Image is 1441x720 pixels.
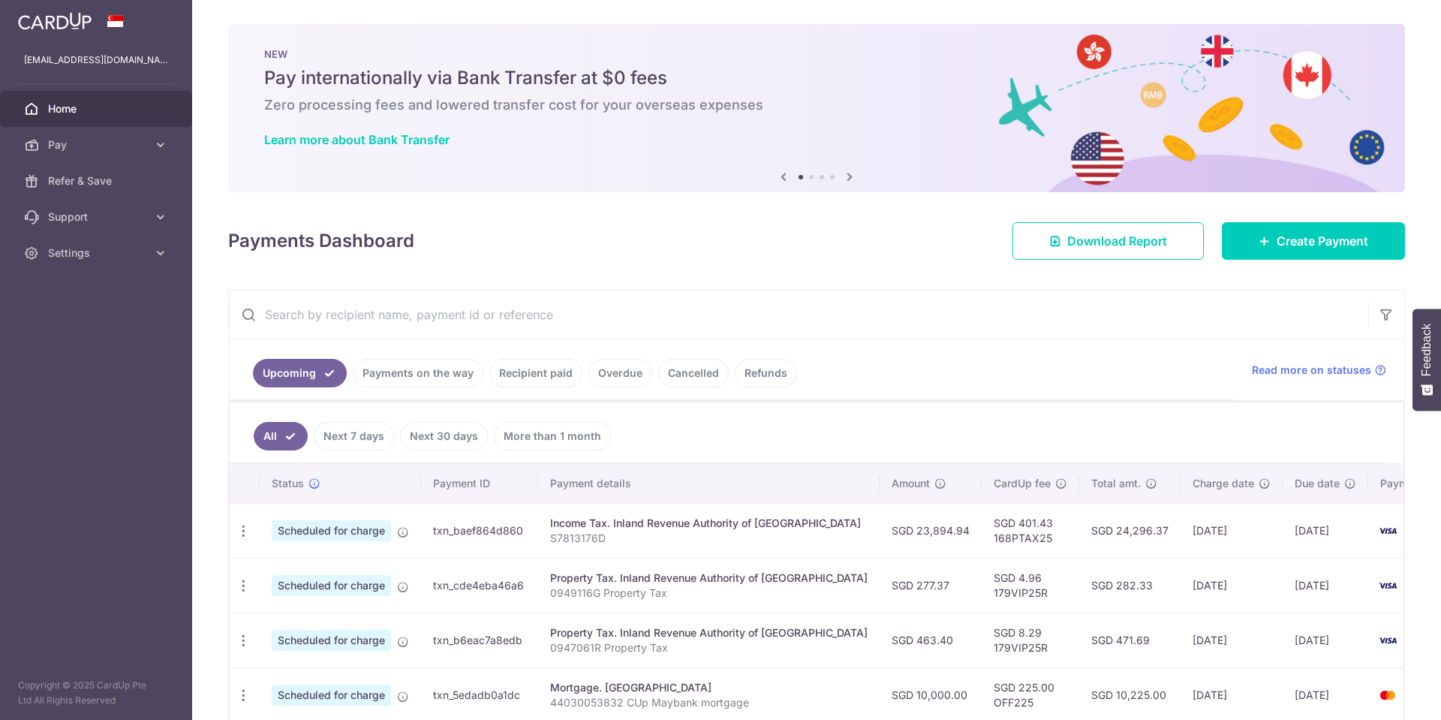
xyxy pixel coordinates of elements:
a: Refunds [735,359,797,387]
span: Total amt. [1091,476,1141,491]
td: SGD 4.96 179VIP25R [982,558,1079,613]
th: Payment ID [421,464,538,503]
span: Charge date [1193,476,1254,491]
img: CardUp [18,12,92,30]
a: Create Payment [1222,222,1405,260]
h4: Payments Dashboard [228,227,414,255]
th: Payment details [538,464,880,503]
a: Recipient paid [489,359,582,387]
span: Support [48,209,147,224]
td: SGD 401.43 168PTAX25 [982,503,1079,558]
span: Scheduled for charge [272,685,391,706]
img: Bank transfer banner [228,24,1405,192]
p: 0949116G Property Tax [550,586,868,601]
a: Learn more about Bank Transfer [264,132,450,147]
span: Scheduled for charge [272,520,391,541]
td: [DATE] [1181,558,1283,613]
p: [EMAIL_ADDRESS][DOMAIN_NAME] [24,53,168,68]
td: SGD 23,894.94 [880,503,982,558]
td: SGD 8.29 179VIP25R [982,613,1079,667]
td: [DATE] [1181,503,1283,558]
img: Bank Card [1373,577,1403,595]
span: Pay [48,137,147,152]
td: SGD 463.40 [880,613,982,667]
div: Property Tax. Inland Revenue Authority of [GEOGRAPHIC_DATA] [550,625,868,640]
span: Amount [892,476,930,491]
td: txn_baef864d860 [421,503,538,558]
span: CardUp fee [994,476,1051,491]
h5: Pay internationally via Bank Transfer at $0 fees [264,66,1369,90]
td: [DATE] [1283,613,1368,667]
td: SGD 282.33 [1079,558,1181,613]
td: SGD 277.37 [880,558,982,613]
span: Home [48,101,147,116]
span: Due date [1295,476,1340,491]
td: txn_cde4eba46a6 [421,558,538,613]
iframe: Opens a widget where you can find more information [1345,675,1426,712]
img: Bank Card [1373,522,1403,540]
h6: Zero processing fees and lowered transfer cost for your overseas expenses [264,96,1369,114]
a: Next 7 days [314,422,394,450]
span: Scheduled for charge [272,575,391,596]
td: txn_b6eac7a8edb [421,613,538,667]
p: NEW [264,48,1369,60]
p: S7813176D [550,531,868,546]
a: More than 1 month [494,422,611,450]
a: Overdue [588,359,652,387]
a: All [254,422,308,450]
span: Settings [48,246,147,261]
a: Next 30 days [400,422,488,450]
a: Cancelled [658,359,729,387]
a: Upcoming [253,359,347,387]
span: Status [272,476,304,491]
span: Refer & Save [48,173,147,188]
td: SGD 24,296.37 [1079,503,1181,558]
span: Read more on statuses [1252,363,1371,378]
p: 44030053832 CUp Maybank mortgage [550,695,868,710]
span: Scheduled for charge [272,630,391,651]
a: Read more on statuses [1252,363,1386,378]
td: [DATE] [1181,613,1283,667]
td: [DATE] [1283,503,1368,558]
span: Create Payment [1277,232,1368,250]
td: [DATE] [1283,558,1368,613]
div: Property Tax. Inland Revenue Authority of [GEOGRAPHIC_DATA] [550,571,868,586]
button: Feedback - Show survey [1412,309,1441,411]
span: Download Report [1067,232,1167,250]
p: 0947061R Property Tax [550,640,868,655]
div: Mortgage. [GEOGRAPHIC_DATA] [550,680,868,695]
input: Search by recipient name, payment id or reference [229,291,1368,339]
span: Feedback [1420,324,1433,376]
div: Income Tax. Inland Revenue Authority of [GEOGRAPHIC_DATA] [550,516,868,531]
td: SGD 471.69 [1079,613,1181,667]
a: Payments on the way [353,359,483,387]
img: Bank Card [1373,631,1403,649]
a: Download Report [1012,222,1204,260]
